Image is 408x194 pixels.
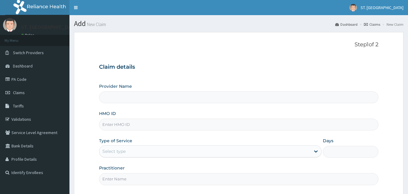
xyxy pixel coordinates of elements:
[13,90,25,95] span: Claims
[349,4,357,12] img: User Image
[364,22,380,27] a: Claims
[3,18,17,32] img: User Image
[99,41,379,48] p: Step 1 of 2
[102,148,126,154] div: Select type
[13,103,24,109] span: Tariffs
[335,22,358,27] a: Dashboard
[13,50,44,55] span: Switch Providers
[99,165,125,171] label: Practitioner
[361,5,403,10] span: ST. [GEOGRAPHIC_DATA]
[99,83,132,89] label: Provider Name
[13,63,33,69] span: Dashboard
[86,22,106,27] small: New Claim
[99,138,132,144] label: Type of Service
[74,20,403,28] h1: Add
[99,119,379,130] input: Enter HMO ID
[21,33,36,37] a: Online
[21,25,79,30] p: ST. [GEOGRAPHIC_DATA]
[323,138,333,144] label: Days
[99,64,379,71] h3: Claim details
[99,173,379,185] input: Enter Name
[99,110,116,117] label: HMO ID
[381,22,403,27] li: New Claim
